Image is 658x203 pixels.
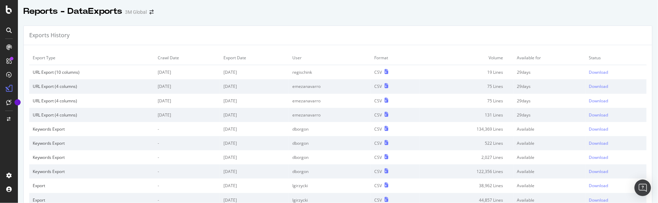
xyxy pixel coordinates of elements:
td: 29 days [513,65,586,80]
div: Download [589,112,608,118]
a: Download [589,69,643,75]
td: [DATE] [220,79,289,93]
div: URL Export (4 columns) [33,83,151,89]
td: Crawl Date [154,51,220,65]
td: 19 Lines [420,65,513,80]
td: Status [586,51,647,65]
div: Download [589,183,608,189]
td: [DATE] [220,150,289,164]
div: Keywords Export [33,140,151,146]
td: 131 Lines [420,108,513,122]
div: CSV [374,126,382,132]
div: Keywords Export [33,154,151,160]
td: [DATE] [220,94,289,108]
div: CSV [374,69,382,75]
div: 3M Global [125,9,147,16]
td: 2,027 Lines [420,150,513,164]
div: Download [589,140,608,146]
td: User [289,51,371,65]
div: Export [33,197,151,203]
div: Download [589,197,608,203]
td: 122,356 Lines [420,164,513,179]
a: Download [589,183,643,189]
td: - [154,179,220,193]
div: Exports History [29,31,70,39]
div: CSV [374,140,382,146]
div: CSV [374,112,382,118]
td: - [154,164,220,179]
div: Download [589,98,608,104]
td: regischink [289,65,371,80]
td: [DATE] [154,65,220,80]
td: dborgon [289,150,371,164]
div: Available [517,183,582,189]
td: [DATE] [220,65,289,80]
div: CSV [374,169,382,174]
div: Open Intercom Messenger [635,180,651,196]
td: Export Date [220,51,289,65]
td: emezanavarro [289,94,371,108]
td: [DATE] [220,136,289,150]
div: CSV [374,154,382,160]
a: Download [589,169,643,174]
div: Tooltip anchor [14,99,21,105]
div: URL Export (4 columns) [33,98,151,104]
div: CSV [374,197,382,203]
div: Download [589,126,608,132]
div: Available [517,154,582,160]
td: [DATE] [154,108,220,122]
td: Export Type [29,51,154,65]
div: URL Export (4 columns) [33,112,151,118]
div: Download [589,154,608,160]
a: Download [589,197,643,203]
a: Download [589,140,643,146]
a: Download [589,126,643,132]
td: [DATE] [154,94,220,108]
a: Download [589,154,643,160]
td: [DATE] [154,79,220,93]
div: Keywords Export [33,126,151,132]
div: Available [517,169,582,174]
td: [DATE] [220,179,289,193]
td: [DATE] [220,164,289,179]
td: dborgon [289,122,371,136]
td: 75 Lines [420,79,513,93]
div: CSV [374,83,382,89]
div: arrow-right-arrow-left [149,10,154,14]
a: Download [589,98,643,104]
td: dborgon [289,164,371,179]
td: 38,962 Lines [420,179,513,193]
td: 134,369 Lines [420,122,513,136]
div: Download [589,83,608,89]
div: URL Export (10 columns) [33,69,151,75]
td: emezanavarro [289,108,371,122]
td: emezanavarro [289,79,371,93]
td: lgirzycki [289,179,371,193]
td: dborgon [289,136,371,150]
div: Available [517,126,582,132]
td: 522 Lines [420,136,513,150]
td: - [154,150,220,164]
td: - [154,122,220,136]
a: Download [589,112,643,118]
div: CSV [374,183,382,189]
td: Format [371,51,420,65]
div: Export [33,183,151,189]
td: [DATE] [220,108,289,122]
div: Download [589,169,608,174]
td: 29 days [513,108,586,122]
div: Keywords Export [33,169,151,174]
td: [DATE] [220,122,289,136]
div: Available [517,140,582,146]
td: Available for [513,51,586,65]
td: 29 days [513,79,586,93]
td: Volume [420,51,513,65]
a: Download [589,83,643,89]
td: - [154,136,220,150]
div: Download [589,69,608,75]
div: Reports - DataExports [23,6,122,17]
div: CSV [374,98,382,104]
td: 29 days [513,94,586,108]
div: Available [517,197,582,203]
td: 75 Lines [420,94,513,108]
